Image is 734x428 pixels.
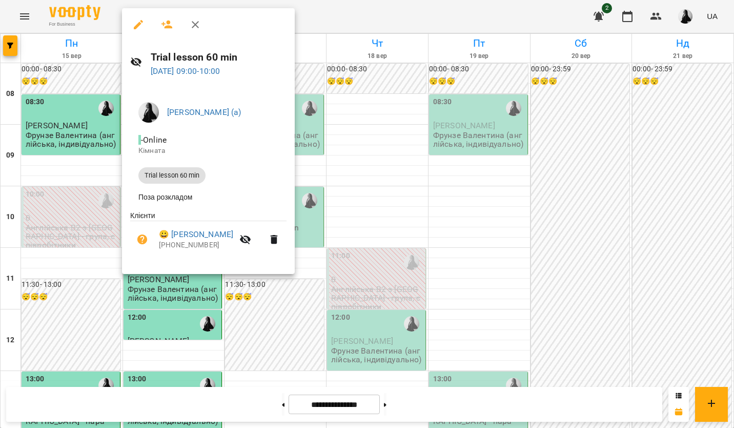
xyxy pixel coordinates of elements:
[138,135,169,145] span: - Online
[159,228,233,241] a: 😀 [PERSON_NAME]
[151,66,220,76] a: [DATE] 09:00-10:00
[151,49,287,65] h6: Trial lesson 60 min
[159,240,233,250] p: [PHONE_NUMBER]
[138,171,206,180] span: Trial lesson 60 min
[167,107,241,117] a: [PERSON_NAME] (а)
[138,146,278,156] p: Кімната
[130,227,155,252] button: Візит ще не сплачено. Додати оплату?
[130,188,287,206] li: Поза розкладом
[130,210,287,262] ul: Клієнти
[138,102,159,123] img: a8a45f5fed8cd6bfe970c81335813bd9.jpg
